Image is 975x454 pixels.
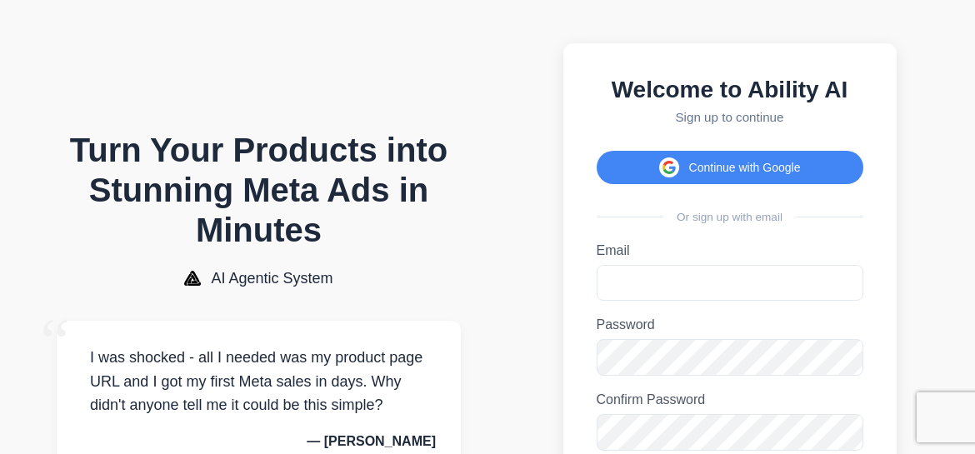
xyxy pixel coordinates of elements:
[597,110,863,124] p: Sign up to continue
[57,130,461,250] h1: Turn Your Products into Stunning Meta Ads in Minutes
[597,211,863,223] div: Or sign up with email
[597,77,863,103] h2: Welcome to Ability AI
[211,270,332,287] span: AI Agentic System
[597,317,863,332] label: Password
[597,151,863,184] button: Continue with Google
[82,346,436,417] p: I was shocked - all I needed was my product page URL and I got my first Meta sales in days. Why d...
[40,304,70,380] span: “
[82,434,436,449] p: — [PERSON_NAME]
[184,271,201,286] img: AI Agentic System Logo
[597,392,863,407] label: Confirm Password
[597,243,863,258] label: Email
